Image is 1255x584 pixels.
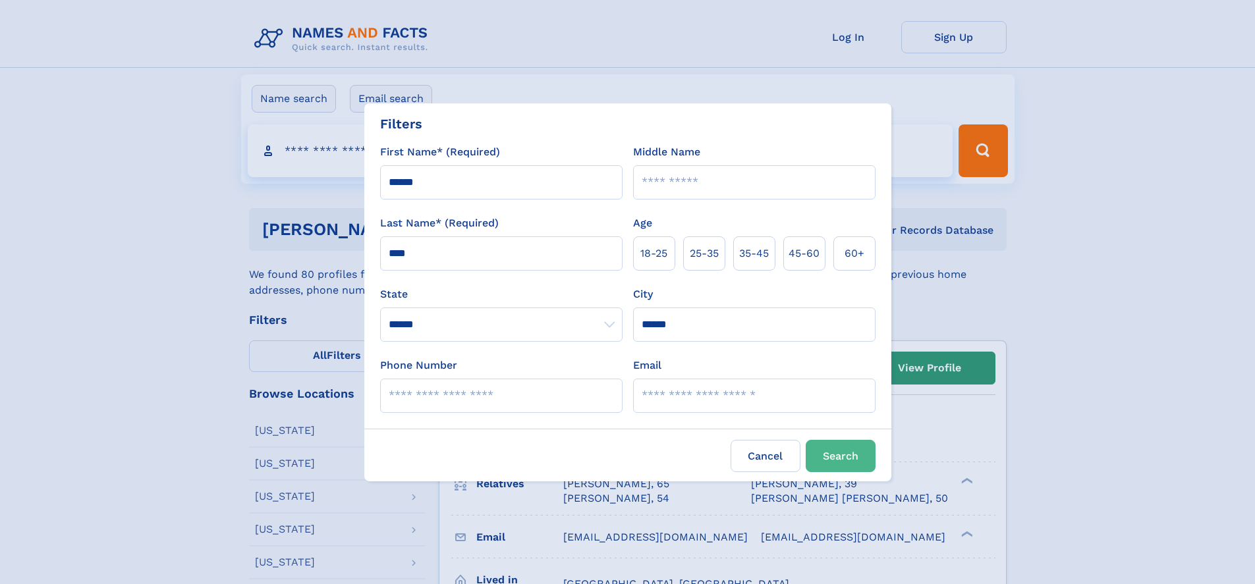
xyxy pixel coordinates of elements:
label: Last Name* (Required) [380,215,499,231]
label: Cancel [731,440,800,472]
span: 18‑25 [640,246,667,261]
label: Phone Number [380,358,457,373]
label: City [633,286,653,302]
div: Filters [380,114,422,134]
label: Middle Name [633,144,700,160]
label: First Name* (Required) [380,144,500,160]
span: 45‑60 [789,246,820,261]
span: 35‑45 [739,246,769,261]
button: Search [806,440,876,472]
label: State [380,286,623,302]
span: 60+ [845,246,864,261]
label: Email [633,358,661,373]
span: 25‑35 [690,246,719,261]
label: Age [633,215,652,231]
